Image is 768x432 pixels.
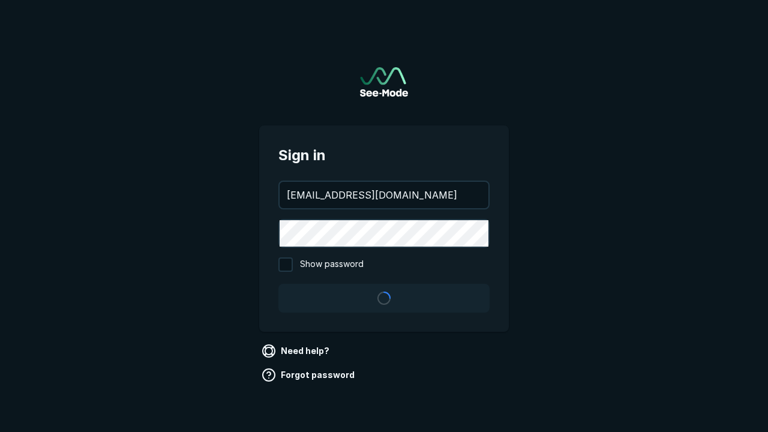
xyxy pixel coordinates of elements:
span: Show password [300,257,364,272]
a: Need help? [259,341,334,361]
a: Forgot password [259,365,359,385]
img: See-Mode Logo [360,67,408,97]
span: Sign in [278,145,490,166]
a: Go to sign in [360,67,408,97]
input: your@email.com [280,182,488,208]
